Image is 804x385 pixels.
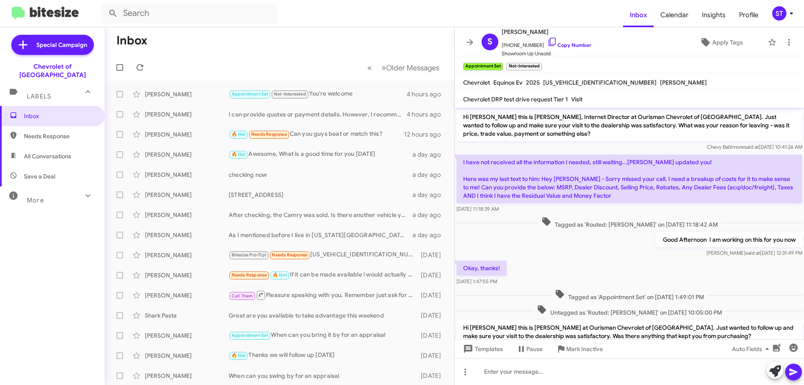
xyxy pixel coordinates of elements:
[654,3,695,27] a: Calendar
[712,35,743,50] span: Apply Tags
[461,341,503,357] span: Templates
[229,89,407,99] div: You're welcome
[493,79,523,86] span: Equinox Ev
[145,331,229,340] div: [PERSON_NAME]
[417,271,448,279] div: [DATE]
[232,91,268,97] span: Appointment Set
[412,231,448,239] div: a day ago
[549,341,610,357] button: Mark Inactive
[571,96,582,103] span: Visit
[27,93,51,100] span: Labels
[417,331,448,340] div: [DATE]
[412,171,448,179] div: a day ago
[417,291,448,300] div: [DATE]
[145,372,229,380] div: [PERSON_NAME]
[145,211,229,219] div: [PERSON_NAME]
[229,110,407,119] div: I can provide quotes or payment details. However, I recommend visiting the dealership to discuss ...
[229,129,404,139] div: Can you guys beat or match this?
[386,63,439,72] span: Older Messages
[232,272,267,278] span: Needs Response
[145,191,229,199] div: [PERSON_NAME]
[229,171,412,179] div: checking now
[145,130,229,139] div: [PERSON_NAME]
[543,79,657,86] span: [US_VEHICLE_IDENTIFICATION_NUMBER]
[732,341,772,357] span: Auto Fields
[229,351,417,360] div: Thanks we will follow up [DATE]
[732,3,765,27] span: Profile
[695,3,732,27] a: Insights
[362,59,377,76] button: Previous
[367,62,372,73] span: «
[623,3,654,27] a: Inbox
[232,333,268,338] span: Appointment Set
[229,211,412,219] div: After checking, the Camry was sold. Is there another vehicle you would be interested in or would ...
[707,144,802,150] span: Chevy Baltimore [DATE] 10:41:26 AM
[101,3,277,23] input: Search
[533,305,725,317] span: Untagged as 'Routed: [PERSON_NAME]' on [DATE] 10:05:00 PM
[145,251,229,259] div: [PERSON_NAME]
[232,293,253,299] span: Call Them
[145,150,229,159] div: [PERSON_NAME]
[456,278,497,284] span: [DATE] 1:47:55 PM
[417,251,448,259] div: [DATE]
[678,35,764,50] button: Apply Tags
[455,341,510,357] button: Templates
[381,62,386,73] span: »
[463,79,490,86] span: Chevrolet
[417,351,448,360] div: [DATE]
[229,331,417,340] div: When can you bring it by for an appraisal
[502,49,591,58] span: Showroom Up Unsold
[363,59,444,76] nav: Page navigation example
[456,109,802,141] p: Hi [PERSON_NAME] this is [PERSON_NAME], Internet Director at Ourisman Chevrolet of [GEOGRAPHIC_DA...
[36,41,87,49] span: Special Campaign
[145,271,229,279] div: [PERSON_NAME]
[745,250,760,256] span: said at
[145,351,229,360] div: [PERSON_NAME]
[412,211,448,219] div: a day ago
[404,130,448,139] div: 12 hours ago
[487,35,492,49] span: S
[551,289,707,301] span: Tagged as 'Appointment Set' on [DATE] 1:49:01 PM
[24,132,95,140] span: Needs Response
[273,272,287,278] span: 🔥 Hot
[251,132,287,137] span: Needs Response
[229,150,412,159] div: Awesome, What is a good time for you [DATE]
[407,90,448,98] div: 4 hours ago
[772,6,786,21] div: ST
[417,311,448,320] div: [DATE]
[24,112,95,120] span: Inbox
[463,96,568,103] span: Chevrolet DRP test drive request Tier 1
[229,191,412,199] div: [STREET_ADDRESS]
[656,232,802,247] p: Good Afternoon I am working on this for you now
[463,63,503,70] small: Appointment Set
[229,372,417,380] div: When can you swing by for an appraisal
[502,27,591,37] span: [PERSON_NAME]
[229,250,417,260] div: [US_VEHICLE_IDENTIFICATION_NUMBER] is my current vehicle VIN, I owe $46,990. If you can cover tha...
[744,144,759,150] span: said at
[145,231,229,239] div: [PERSON_NAME]
[765,6,795,21] button: ST
[274,91,306,97] span: Not-Interested
[229,311,417,320] div: Great are you available to take advantage this weekend
[456,320,802,344] p: Hi [PERSON_NAME] this is [PERSON_NAME] at Ourisman Chevrolet of [GEOGRAPHIC_DATA]. Just wanted to...
[232,132,246,137] span: 🔥 Hot
[27,196,44,204] span: More
[417,372,448,380] div: [DATE]
[526,79,540,86] span: 2025
[376,59,444,76] button: Next
[232,252,266,258] span: Bitesize Pro-Tip!
[706,250,802,256] span: [PERSON_NAME] [DATE] 12:31:49 PM
[229,270,417,280] div: If it can be made available i would actually prefer that
[547,42,591,48] a: Copy Number
[506,63,541,70] small: Not-Interested
[412,150,448,159] div: a day ago
[116,34,147,47] h1: Inbox
[456,206,499,212] span: [DATE] 11:18:39 AM
[24,152,71,160] span: All Conversations
[145,110,229,119] div: [PERSON_NAME]
[412,191,448,199] div: a day ago
[510,341,549,357] button: Pause
[232,152,246,157] span: 🔥 Hot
